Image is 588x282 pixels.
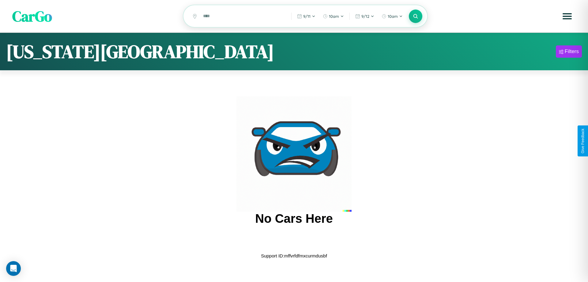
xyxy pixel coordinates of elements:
span: 9 / 12 [361,14,369,19]
span: 9 / 11 [303,14,311,19]
span: 10am [329,14,339,19]
span: 10am [388,14,398,19]
button: 10am [379,11,406,21]
button: 10am [320,11,347,21]
div: Filters [565,48,579,55]
button: Open menu [559,8,576,25]
button: 9/11 [294,11,318,21]
span: CarGo [12,6,52,26]
p: Support ID: mffvrfdfmxcurmdusbf [261,252,327,260]
h2: No Cars Here [255,212,333,226]
button: Filters [556,45,582,58]
h1: [US_STATE][GEOGRAPHIC_DATA] [6,39,274,64]
img: car [236,96,352,212]
button: 9/12 [352,11,377,21]
div: Give Feedback [581,129,585,153]
div: Open Intercom Messenger [6,261,21,276]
